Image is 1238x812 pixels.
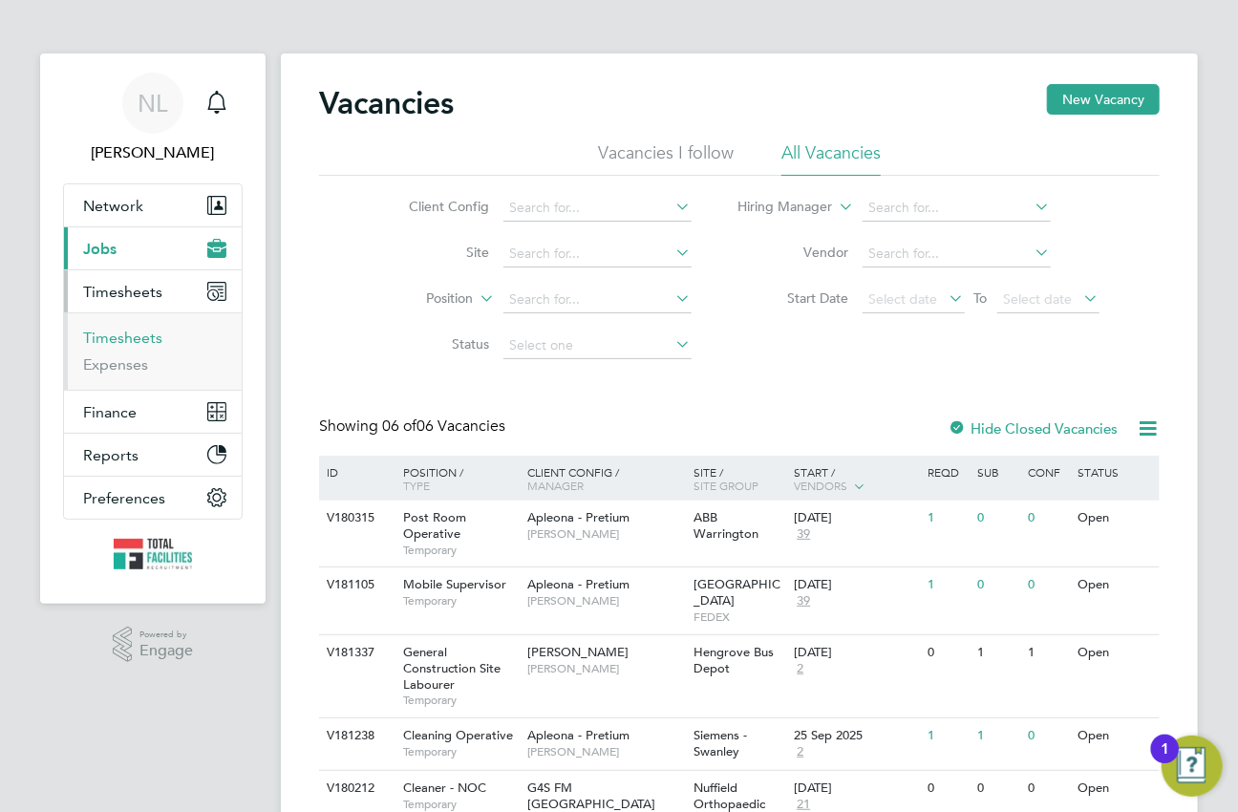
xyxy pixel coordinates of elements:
[781,141,881,176] li: All Vacancies
[1004,290,1073,308] span: Select date
[389,456,523,502] div: Position /
[64,270,242,312] button: Timesheets
[83,355,148,374] a: Expenses
[364,289,474,309] label: Position
[403,478,430,493] span: Type
[403,644,501,693] span: General Construction Site Labourer
[739,244,849,261] label: Vendor
[83,403,137,421] span: Finance
[83,197,143,215] span: Network
[794,510,918,526] div: [DATE]
[403,576,506,592] span: Mobile Supervisor
[403,797,518,812] span: Temporary
[382,417,416,436] span: 06 of
[1023,501,1073,536] div: 0
[83,240,117,258] span: Jobs
[794,577,918,593] div: [DATE]
[319,84,454,122] h2: Vacancies
[113,627,194,663] a: Powered byEngage
[794,661,806,677] span: 2
[794,780,918,797] div: [DATE]
[863,241,1051,267] input: Search for...
[694,478,759,493] span: Site Group
[598,141,734,176] li: Vacancies I follow
[794,478,847,493] span: Vendors
[403,509,466,542] span: Post Room Operative
[403,780,486,796] span: Cleaner - NOC
[1074,635,1157,671] div: Open
[403,543,518,558] span: Temporary
[403,727,513,743] span: Cleaning Operative
[1023,635,1073,671] div: 1
[403,693,518,708] span: Temporary
[83,329,162,347] a: Timesheets
[40,53,266,604] nav: Main navigation
[380,198,490,215] label: Client Config
[139,627,193,643] span: Powered by
[1023,771,1073,806] div: 0
[322,456,389,488] div: ID
[319,417,509,437] div: Showing
[1023,456,1073,488] div: Conf
[723,198,833,217] label: Hiring Manager
[503,287,692,313] input: Search for...
[114,539,192,569] img: tfrecruitment-logo-retina.png
[527,576,630,592] span: Apleona - Pretium
[139,91,168,116] span: NL
[380,244,490,261] label: Site
[1074,456,1157,488] div: Status
[527,593,685,609] span: [PERSON_NAME]
[923,718,972,754] div: 1
[382,417,505,436] span: 06 Vacancies
[83,489,165,507] span: Preferences
[64,312,242,390] div: Timesheets
[694,576,781,609] span: [GEOGRAPHIC_DATA]
[83,283,162,301] span: Timesheets
[863,195,1051,222] input: Search for...
[1023,718,1073,754] div: 0
[1162,736,1223,797] button: Open Resource Center, 1 new notification
[1023,567,1073,603] div: 0
[403,744,518,759] span: Temporary
[690,456,790,502] div: Site /
[694,644,775,676] span: Hengrove Bus Depot
[527,509,630,525] span: Apleona - Pretium
[694,727,748,759] span: Siemens - Swanley
[322,771,389,806] div: V180212
[948,419,1118,438] label: Hide Closed Vacancies
[973,635,1023,671] div: 1
[64,184,242,226] button: Network
[64,434,242,476] button: Reports
[973,456,1023,488] div: Sub
[322,567,389,603] div: V181105
[923,635,972,671] div: 0
[973,501,1023,536] div: 0
[503,332,692,359] input: Select one
[923,771,972,806] div: 0
[869,290,938,308] span: Select date
[83,446,139,464] span: Reports
[923,567,972,603] div: 1
[503,195,692,222] input: Search for...
[973,718,1023,754] div: 1
[139,643,193,659] span: Engage
[794,645,918,661] div: [DATE]
[1074,771,1157,806] div: Open
[1047,84,1160,115] button: New Vacancy
[794,593,813,609] span: 39
[694,509,759,542] span: ABB Warrington
[523,456,690,502] div: Client Config /
[923,456,972,488] div: Reqd
[63,141,243,164] span: Nicola Lawrence
[794,744,806,760] span: 2
[403,593,518,609] span: Temporary
[527,644,629,660] span: [PERSON_NAME]
[380,335,490,353] label: Status
[923,501,972,536] div: 1
[527,744,685,759] span: [PERSON_NAME]
[63,73,243,164] a: NL[PERSON_NAME]
[973,567,1023,603] div: 0
[794,728,918,744] div: 25 Sep 2025
[322,635,389,671] div: V181337
[789,456,923,503] div: Start /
